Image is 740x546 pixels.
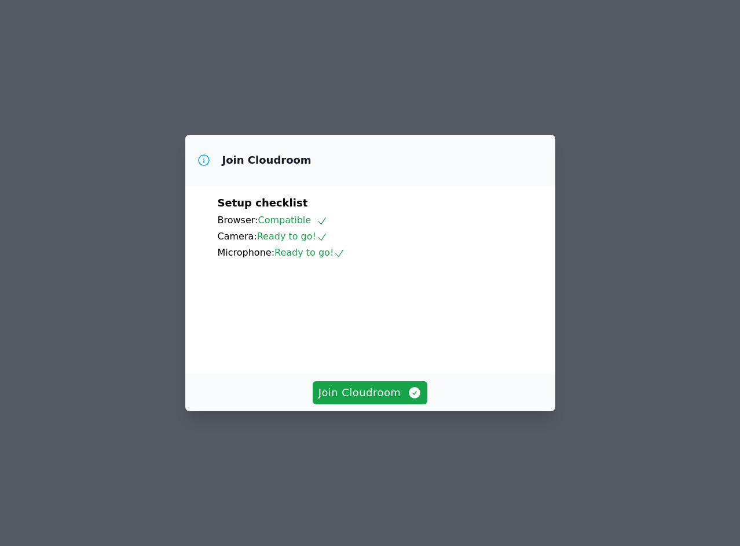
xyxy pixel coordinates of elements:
[218,231,257,242] span: Camera:
[313,381,428,404] button: Join Cloudroom
[218,247,275,258] span: Microphone:
[257,231,328,242] span: Ready to go!
[218,197,308,209] span: Setup checklist
[274,247,345,258] span: Ready to go!
[258,215,328,226] span: Compatible
[318,385,422,401] span: Join Cloudroom
[218,215,258,226] span: Browser:
[222,153,312,167] h3: Join Cloudroom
